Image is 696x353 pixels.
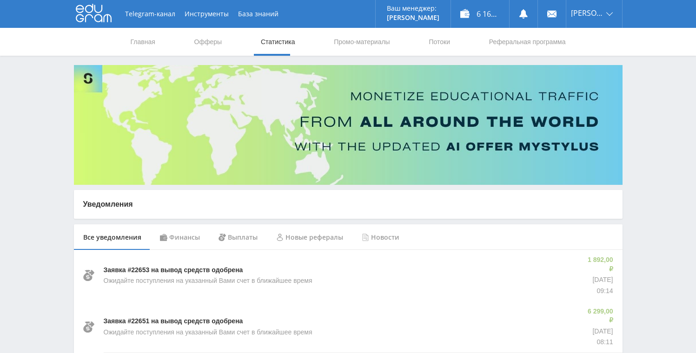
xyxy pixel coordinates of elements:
div: Новые рефералы [267,224,352,250]
p: Уведомления [83,199,613,209]
p: [DATE] [586,327,613,336]
div: Финансы [151,224,209,250]
div: Новости [352,224,409,250]
p: [DATE] [586,275,613,285]
p: Заявка #22651 на вывод средств одобрена [104,317,243,326]
p: Ожидайте поступления на указанный Вами счет в ближайшее время [104,328,312,337]
div: Все уведомления [74,224,151,250]
p: Ожидайте поступления на указанный Вами счет в ближайшее время [104,276,312,286]
a: Реферальная программа [488,28,567,56]
span: [PERSON_NAME] [571,9,603,17]
a: Потоки [428,28,451,56]
p: 09:14 [586,287,613,296]
a: Промо-материалы [333,28,391,56]
p: 1 892,00 ₽ [586,255,613,274]
p: Заявка #22653 на вывод средств одобрена [104,266,243,275]
a: Офферы [193,28,223,56]
img: Banner [74,65,623,185]
a: Статистика [260,28,296,56]
div: Выплаты [209,224,267,250]
p: 6 299,00 ₽ [586,307,613,325]
p: Ваш менеджер: [387,5,439,12]
p: [PERSON_NAME] [387,14,439,21]
a: Главная [130,28,156,56]
p: 08:11 [586,338,613,347]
